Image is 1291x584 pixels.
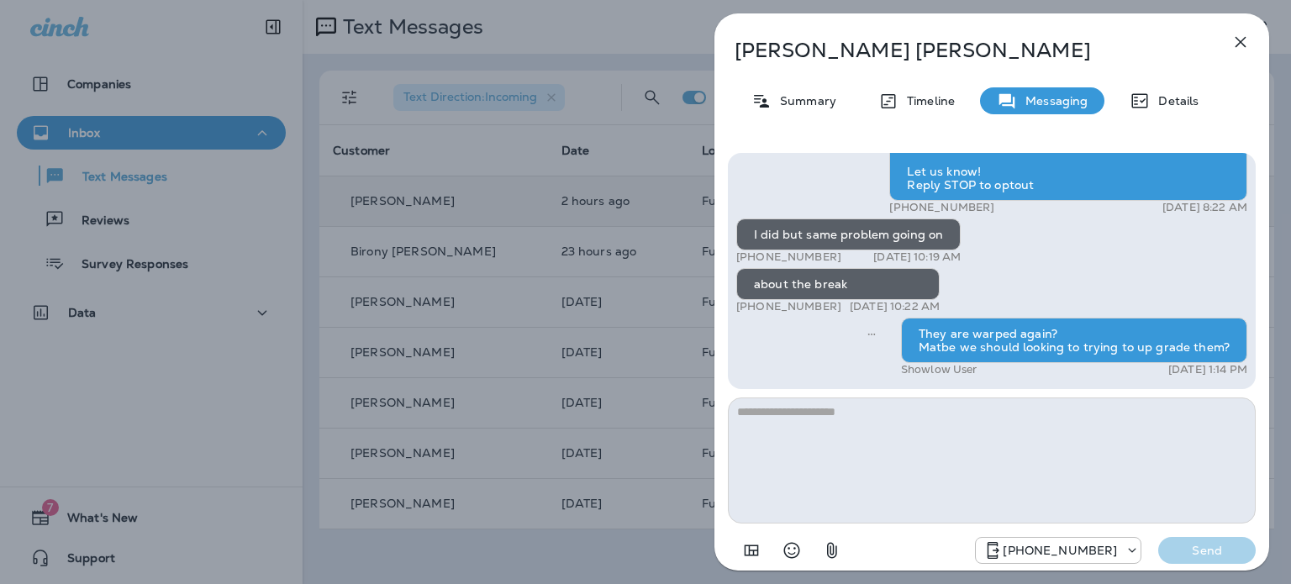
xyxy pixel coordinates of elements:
p: Timeline [898,94,955,108]
div: +1 (928) 232-1970 [976,540,1141,560]
p: Details [1150,94,1199,108]
div: They are warped again? Matbe we should looking to trying to up grade them? [901,318,1247,363]
p: [PERSON_NAME] [PERSON_NAME] [735,39,1194,62]
p: [DATE] 1:14 PM [1168,363,1247,376]
p: Showlow User [901,363,977,376]
p: Summary [772,94,836,108]
p: [DATE] 10:19 AM [873,250,961,264]
p: [PHONE_NUMBER] [889,201,994,214]
p: Messaging [1017,94,1088,108]
button: Select an emoji [775,534,809,567]
div: I did but same problem going on [736,218,961,250]
p: [PHONE_NUMBER] [1003,544,1117,557]
span: Sent [867,325,876,340]
button: Add in a premade template [735,534,768,567]
p: [PHONE_NUMBER] [736,250,841,264]
p: [DATE] 10:22 AM [850,300,940,313]
div: about the break [736,268,940,300]
p: [PHONE_NUMBER] [736,300,841,313]
p: [DATE] 8:22 AM [1162,201,1247,214]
